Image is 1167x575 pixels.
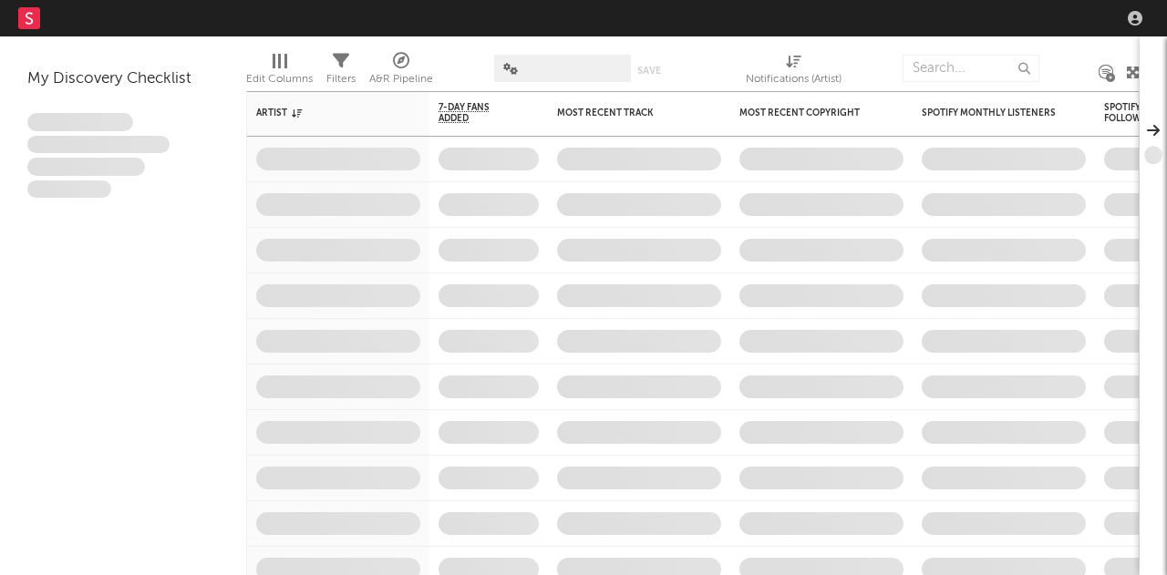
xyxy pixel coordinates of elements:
[369,68,433,90] div: A&R Pipeline
[246,46,313,98] div: Edit Columns
[326,68,356,90] div: Filters
[557,108,694,118] div: Most Recent Track
[27,136,170,154] span: Integer aliquet in purus et
[256,108,393,118] div: Artist
[746,46,842,98] div: Notifications (Artist)
[637,66,661,76] button: Save
[27,180,111,199] span: Aliquam viverra
[246,68,313,90] div: Edit Columns
[903,55,1039,82] input: Search...
[439,102,511,124] span: 7-Day Fans Added
[746,68,842,90] div: Notifications (Artist)
[27,113,133,131] span: Lorem ipsum dolor
[369,46,433,98] div: A&R Pipeline
[27,158,145,176] span: Praesent ac interdum
[739,108,876,118] div: Most Recent Copyright
[326,46,356,98] div: Filters
[922,108,1059,118] div: Spotify Monthly Listeners
[27,68,219,90] div: My Discovery Checklist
